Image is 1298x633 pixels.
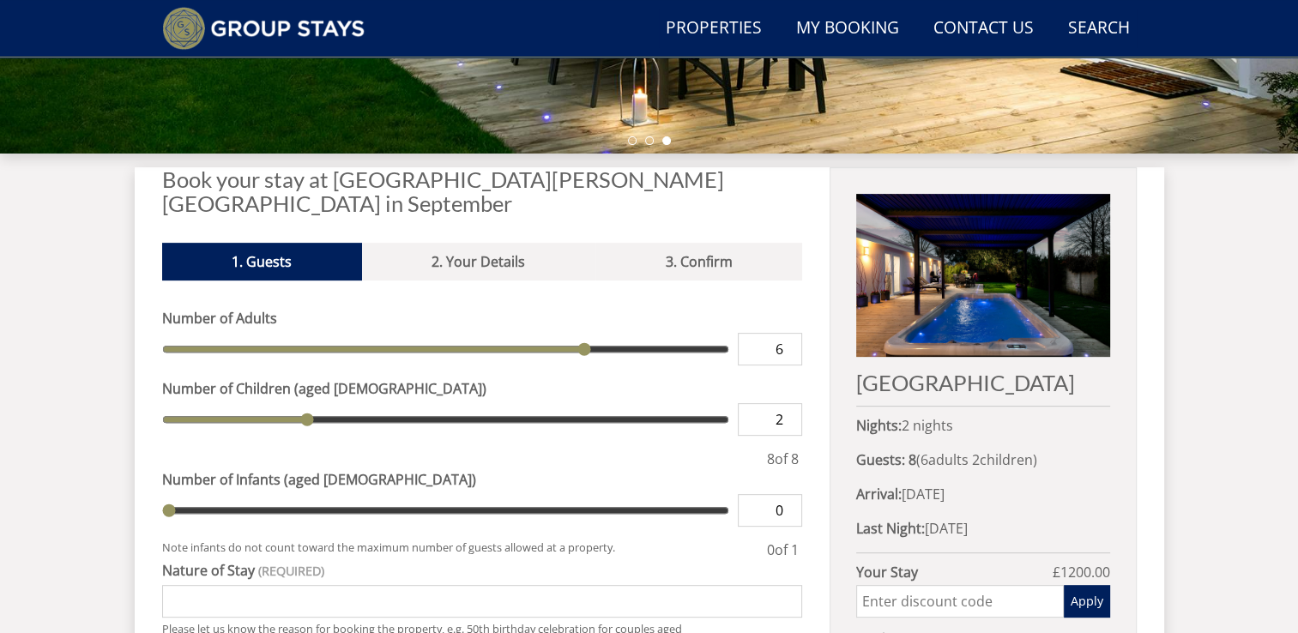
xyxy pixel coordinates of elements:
a: 2. Your Details [362,243,595,280]
h2: Book your stay at [GEOGRAPHIC_DATA][PERSON_NAME][GEOGRAPHIC_DATA] in September [162,167,803,215]
button: Apply [1064,585,1110,618]
label: Number of Infants (aged [DEMOGRAPHIC_DATA]) [162,469,803,490]
span: ( ) [909,450,1037,469]
span: adult [921,450,969,469]
div: of 1 [764,540,802,560]
img: Group Stays [162,7,365,50]
span: 0 [767,540,775,559]
strong: Guests: [856,450,905,469]
strong: Your Stay [856,562,1052,582]
span: 8 [767,449,775,468]
label: Nature of Stay [162,560,803,581]
a: Search [1061,9,1137,48]
p: 2 nights [856,415,1109,436]
span: child [969,450,1033,469]
input: Enter discount code [856,585,1063,618]
strong: Nights: [856,416,902,435]
div: of 8 [764,449,802,469]
p: [DATE] [856,484,1109,504]
a: My Booking [789,9,906,48]
span: 6 [921,450,928,469]
p: [DATE] [856,518,1109,539]
a: 3. Confirm [595,243,802,280]
span: s [962,450,969,469]
strong: Last Night: [856,519,925,538]
span: 2 [972,450,980,469]
span: 1200.00 [1060,563,1110,582]
h2: [GEOGRAPHIC_DATA] [856,371,1109,395]
label: Number of Children (aged [DEMOGRAPHIC_DATA]) [162,378,803,399]
a: Properties [659,9,769,48]
span: £ [1053,562,1110,582]
small: Note infants do not count toward the maximum number of guests allowed at a property. [162,540,764,560]
a: Contact Us [927,9,1041,48]
label: Number of Adults [162,308,803,329]
img: An image of 'FORMOSA' [856,194,1109,357]
strong: 8 [909,450,916,469]
a: 1. Guests [162,243,362,280]
span: ren [1011,450,1033,469]
strong: Arrival: [856,485,902,503]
